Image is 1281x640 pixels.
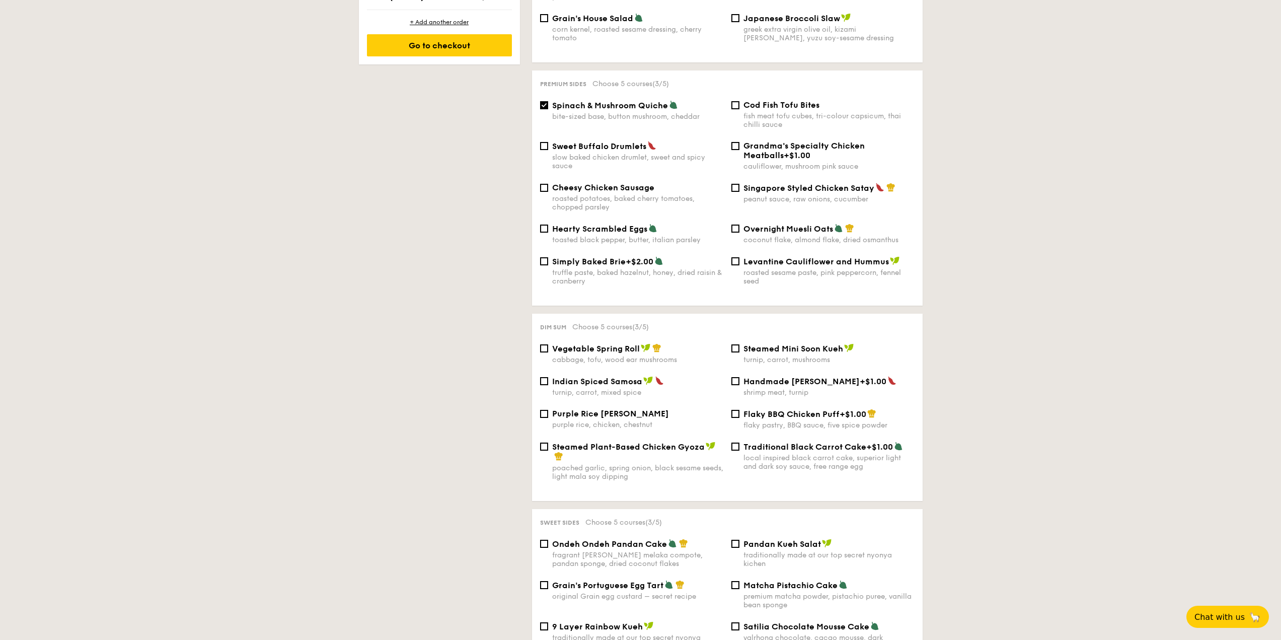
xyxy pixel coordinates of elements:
span: Grandma's Specialty Chicken Meatballs [743,141,865,160]
img: icon-vegetarian.fe4039eb.svg [834,224,843,233]
button: Chat with us🦙 [1186,606,1269,628]
span: (3/5) [632,323,649,331]
span: Hearty Scrambled Eggs [552,224,647,234]
span: +$1.00 [866,442,893,452]
div: purple rice, chicken, chestnut [552,420,723,429]
img: icon-vegetarian.fe4039eb.svg [648,224,657,233]
span: (3/5) [645,518,662,527]
span: Choose 5 courses [592,80,669,88]
input: Pandan Kueh Salattraditionally made at our top secret nyonya kichen [731,540,739,548]
div: + Add another order [367,18,512,26]
div: Go to checkout [367,34,512,56]
input: Handmade [PERSON_NAME]+$1.00shrimp meat, turnip [731,377,739,385]
input: Overnight Muesli Oatscoconut flake, almond flake, dried osmanthus [731,225,739,233]
span: Grain's Portuguese Egg Tart [552,581,663,590]
img: icon-vegetarian.fe4039eb.svg [654,256,663,265]
div: cabbage, tofu, wood ear mushrooms [552,355,723,364]
img: icon-chef-hat.a58ddaea.svg [554,452,563,461]
span: Singapore Styled Chicken Satay [743,183,874,193]
img: icon-chef-hat.a58ddaea.svg [652,343,661,352]
span: 🦙 [1249,611,1261,623]
div: flaky pastry, BBQ sauce, five spice powder [743,421,915,430]
div: local inspired black carrot cake, superior light and dark soy sauce, free range egg [743,454,915,471]
input: Steamed Plant-Based Chicken Gyozapoached garlic, spring onion, black sesame seeds, light mala soy... [540,443,548,451]
div: truffle paste, baked hazelnut, honey, dried raisin & cranberry [552,268,723,286]
div: peanut sauce, raw onions, cucumber [743,195,915,203]
div: turnip, carrot, mushrooms [743,355,915,364]
div: turnip, carrot, mixed spice [552,388,723,397]
div: cauliflower, mushroom pink sauce [743,162,915,171]
img: icon-vegetarian.fe4039eb.svg [894,442,903,451]
img: icon-vegan.f8ff3823.svg [890,256,900,265]
div: fish meat tofu cubes, tri-colour capsicum, thai chilli sauce [743,112,915,129]
span: Cod Fish Tofu Bites [743,100,819,110]
input: Steamed Mini Soon Kuehturnip, carrot, mushrooms [731,344,739,352]
img: icon-spicy.37a8142b.svg [647,141,656,150]
span: Premium sides [540,81,586,88]
span: +$1.00 [840,409,866,419]
span: Vegetable Spring Roll [552,344,640,353]
input: Purple Rice [PERSON_NAME]purple rice, chicken, chestnut [540,410,548,418]
span: +$1.00 [784,151,810,160]
img: icon-vegan.f8ff3823.svg [841,13,851,22]
input: Japanese Broccoli Slawgreek extra virgin olive oil, kizami [PERSON_NAME], yuzu soy-sesame dressing [731,14,739,22]
div: toasted black pepper, butter, italian parsley [552,236,723,244]
span: +$2.00 [626,257,653,266]
div: corn kernel, roasted sesame dressing, cherry tomato [552,25,723,42]
span: +$1.00 [860,377,886,386]
img: icon-vegetarian.fe4039eb.svg [839,580,848,589]
input: Satilia Chocolate Mousse Cakevalrhona chocolate, cacao mousse, dark chocolate sponge [731,622,739,630]
span: Flaky BBQ Chicken Puff [743,409,840,419]
img: icon-spicy.37a8142b.svg [887,376,896,385]
div: original Grain egg custard – secret recipe [552,592,723,601]
span: Japanese Broccoli Slaw [743,14,840,23]
div: roasted sesame paste, pink peppercorn, fennel seed [743,268,915,286]
span: Chat with us [1194,612,1245,622]
span: Satilia Chocolate Mousse Cake [743,622,869,631]
span: Spinach & Mushroom Quiche [552,101,668,110]
img: icon-chef-hat.a58ddaea.svg [867,409,876,418]
input: Singapore Styled Chicken Sataypeanut sauce, raw onions, cucumber [731,184,739,192]
div: premium matcha powder, pistachio puree, vanilla bean sponge [743,592,915,609]
img: icon-vegetarian.fe4039eb.svg [669,100,678,109]
span: Handmade [PERSON_NAME] [743,377,860,386]
span: Sweet sides [540,519,579,526]
div: bite-sized base, button mushroom, cheddar [552,112,723,121]
input: Grain's Portuguese Egg Tartoriginal Grain egg custard – secret recipe [540,581,548,589]
input: Matcha Pistachio Cakepremium matcha powder, pistachio puree, vanilla bean sponge [731,581,739,589]
span: Levantine Cauliflower and Hummus [743,257,889,266]
input: Cheesy Chicken Sausageroasted potatoes, baked cherry tomatoes, chopped parsley [540,184,548,192]
div: coconut flake, almond flake, dried osmanthus [743,236,915,244]
input: 9 Layer Rainbow Kuehtraditionally made at our top secret nyonya kichen [540,622,548,630]
img: icon-vegetarian.fe4039eb.svg [634,13,643,22]
span: 9 Layer Rainbow Kueh [552,622,643,631]
input: Flaky BBQ Chicken Puff+$1.00flaky pastry, BBQ sauce, five spice powder [731,410,739,418]
span: Ondeh Ondeh Pandan Cake [552,539,667,549]
img: icon-chef-hat.a58ddaea.svg [886,183,895,192]
span: Choose 5 courses [585,518,662,527]
input: Ondeh Ondeh Pandan Cakefragrant [PERSON_NAME] melaka compote, pandan sponge, dried coconut flakes [540,540,548,548]
input: Cod Fish Tofu Bitesfish meat tofu cubes, tri-colour capsicum, thai chilli sauce [731,101,739,109]
div: shrimp meat, turnip [743,388,915,397]
span: (3/5) [652,80,669,88]
img: icon-vegan.f8ff3823.svg [822,539,832,548]
span: Pandan Kueh Salat [743,539,821,549]
img: icon-vegetarian.fe4039eb.svg [664,580,673,589]
input: Simply Baked Brie+$2.00truffle paste, baked hazelnut, honey, dried raisin & cranberry [540,257,548,265]
div: roasted potatoes, baked cherry tomatoes, chopped parsley [552,194,723,211]
img: icon-chef-hat.a58ddaea.svg [679,539,688,548]
img: icon-vegetarian.fe4039eb.svg [870,621,879,630]
span: Sweet Buffalo Drumlets [552,141,646,151]
img: icon-vegan.f8ff3823.svg [844,343,854,352]
span: Matcha Pistachio Cake [743,581,838,590]
span: Steamed Mini Soon Kueh [743,344,843,353]
input: Hearty Scrambled Eggstoasted black pepper, butter, italian parsley [540,225,548,233]
img: icon-vegan.f8ff3823.svg [643,376,653,385]
input: Vegetable Spring Rollcabbage, tofu, wood ear mushrooms [540,344,548,352]
input: Indian Spiced Samosaturnip, carrot, mixed spice [540,377,548,385]
span: Overnight Muesli Oats [743,224,833,234]
span: Indian Spiced Samosa [552,377,642,386]
img: icon-vegan.f8ff3823.svg [706,442,716,451]
img: icon-chef-hat.a58ddaea.svg [675,580,685,589]
span: Cheesy Chicken Sausage [552,183,654,192]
